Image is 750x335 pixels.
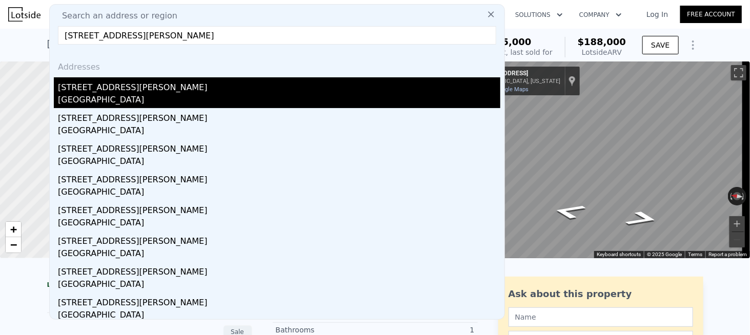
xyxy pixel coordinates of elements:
[58,124,500,139] div: [GEOGRAPHIC_DATA]
[578,47,626,57] div: Lotside ARV
[58,77,500,94] div: [STREET_ADDRESS][PERSON_NAME]
[58,186,500,200] div: [GEOGRAPHIC_DATA]
[469,61,750,258] div: Street View
[47,37,293,51] div: [STREET_ADDRESS] , [GEOGRAPHIC_DATA] , NC 28139
[58,231,500,247] div: [STREET_ADDRESS][PERSON_NAME]
[571,6,630,24] button: Company
[10,238,17,251] span: −
[469,61,750,258] div: Map
[611,207,674,231] path: Go South, State Rd 1605
[647,252,682,257] span: © 2025 Google
[473,78,560,85] div: [GEOGRAPHIC_DATA], [US_STATE]
[727,191,747,201] button: Reset the view
[6,237,21,253] a: Zoom out
[47,281,252,291] div: LISTING & SALE HISTORY
[741,187,747,205] button: Rotate clockwise
[469,47,553,57] div: Off Market, last sold for
[731,65,746,80] button: Toggle fullscreen view
[509,307,693,327] input: Name
[10,223,17,236] span: +
[728,187,734,205] button: Rotate counterclockwise
[683,35,703,55] button: Show Options
[58,262,500,278] div: [STREET_ADDRESS][PERSON_NAME]
[597,251,641,258] button: Keyboard shortcuts
[569,75,576,87] a: Show location on map
[6,222,21,237] a: Zoom in
[58,139,500,155] div: [STREET_ADDRESS][PERSON_NAME]
[507,6,571,24] button: Solutions
[58,108,500,124] div: [STREET_ADDRESS][PERSON_NAME]
[680,6,742,23] a: Free Account
[54,53,500,77] div: Addresses
[509,287,693,301] div: Ask about this property
[490,36,532,47] span: $15,000
[708,252,747,257] a: Report a problem
[58,278,500,292] div: [GEOGRAPHIC_DATA]
[729,232,745,247] button: Zoom out
[473,70,560,78] div: [STREET_ADDRESS]
[276,325,375,335] div: Bathrooms
[58,94,500,108] div: [GEOGRAPHIC_DATA]
[58,292,500,309] div: [STREET_ADDRESS][PERSON_NAME]
[642,36,678,54] button: SAVE
[58,309,500,323] div: [GEOGRAPHIC_DATA]
[58,155,500,170] div: [GEOGRAPHIC_DATA]
[58,217,500,231] div: [GEOGRAPHIC_DATA]
[58,200,500,217] div: [STREET_ADDRESS][PERSON_NAME]
[729,216,745,232] button: Zoom in
[375,325,475,335] div: 1
[58,170,500,186] div: [STREET_ADDRESS][PERSON_NAME]
[688,252,702,257] a: Terms (opens in new tab)
[58,247,500,262] div: [GEOGRAPHIC_DATA]
[54,10,177,22] span: Search an address or region
[538,200,600,223] path: Go North, Old Marion Rd
[578,36,626,47] span: $188,000
[58,26,496,45] input: Enter an address, city, region, neighborhood or zip code
[634,9,680,19] a: Log In
[8,7,40,22] img: Lotside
